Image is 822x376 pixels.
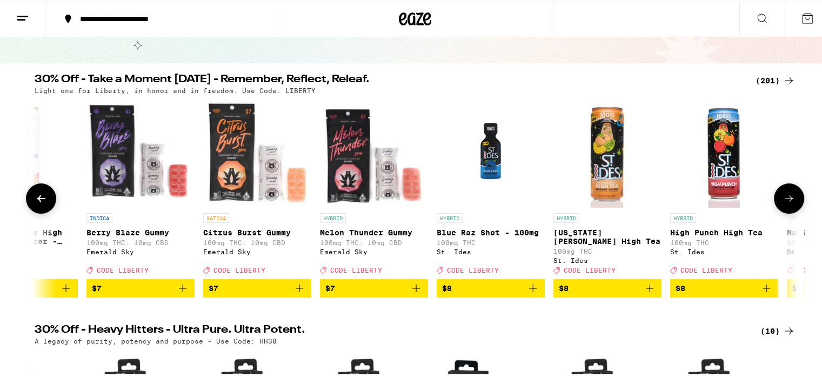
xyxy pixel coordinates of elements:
p: Light one for Liberty, in honor and in freedom. Use Code: LIBERTY [35,85,316,93]
span: $8 [559,282,569,291]
button: Add to bag [320,278,428,296]
p: SATIVA [203,212,229,221]
span: $7 [209,282,218,291]
span: $8 [442,282,452,291]
img: St. Ides - Blue Raz Shot - 100mg [437,98,545,206]
a: (10) [760,323,796,336]
p: HYBRID [437,212,463,221]
button: Add to bag [86,278,195,296]
span: CODE LIBERTY [330,265,382,272]
a: Open page for Georgia Peach High Tea from St. Ides [553,98,661,278]
a: Open page for Citrus Burst Gummy from Emerald Sky [203,98,311,278]
a: Open page for Berry Blaze Gummy from Emerald Sky [86,98,195,278]
span: $8 [676,282,685,291]
div: Emerald Sky [86,247,195,254]
span: CODE LIBERTY [213,265,265,272]
div: Emerald Sky [320,247,428,254]
a: Open page for High Punch High Tea from St. Ides [670,98,778,278]
p: INDICA [86,212,112,221]
span: CODE LIBERTY [564,265,616,272]
p: 100mg THC [670,238,778,245]
span: CODE LIBERTY [447,265,499,272]
p: HYBRID [787,212,813,221]
a: Open page for Melon Thunder Gummy from Emerald Sky [320,98,428,278]
div: St. Ides [670,247,778,254]
img: Emerald Sky - Melon Thunder Gummy [320,98,428,206]
p: HYBRID [670,212,696,221]
div: St. Ides [437,247,545,254]
p: High Punch High Tea [670,227,778,235]
a: Open page for Blue Raz Shot - 100mg from St. Ides [437,98,545,278]
p: 100mg THC: 10mg CBD [86,238,195,245]
p: Blue Raz Shot - 100mg [437,227,545,235]
button: Add to bag [670,278,778,296]
p: HYBRID [320,212,346,221]
img: Emerald Sky - Citrus Burst Gummy [203,98,311,206]
span: Hi. Need any help? [6,8,78,16]
h2: 30% Off - Take a Moment [DATE] - Remember, Reflect, Releaf. [35,72,743,85]
p: 100mg THC [437,238,545,245]
button: Add to bag [553,278,661,296]
div: Emerald Sky [203,247,311,254]
a: (201) [756,72,796,85]
div: St. Ides [553,255,661,262]
span: CODE LIBERTY [97,265,149,272]
h2: 30% Off - Heavy Hitters - Ultra Pure. Ultra Potent. [35,323,743,336]
span: $7 [92,282,102,291]
img: St. Ides - High Punch High Tea [670,98,778,206]
p: A legacy of purity, potency and purpose - Use Code: HH30 [35,336,277,343]
p: 100mg THC: 10mg CBD [203,238,311,245]
p: HYBRID [553,212,579,221]
button: Add to bag [437,278,545,296]
span: CODE LIBERTY [680,265,732,272]
button: Add to bag [203,278,311,296]
span: $8 [792,282,802,291]
p: Citrus Burst Gummy [203,227,311,235]
p: 100mg THC [553,246,661,253]
p: Berry Blaze Gummy [86,227,195,235]
p: [US_STATE][PERSON_NAME] High Tea [553,227,661,244]
p: 100mg THC: 10mg CBD [320,238,428,245]
img: St. Ides - Georgia Peach High Tea [553,98,661,206]
img: Emerald Sky - Berry Blaze Gummy [86,98,195,206]
span: $7 [325,282,335,291]
p: Melon Thunder Gummy [320,227,428,235]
